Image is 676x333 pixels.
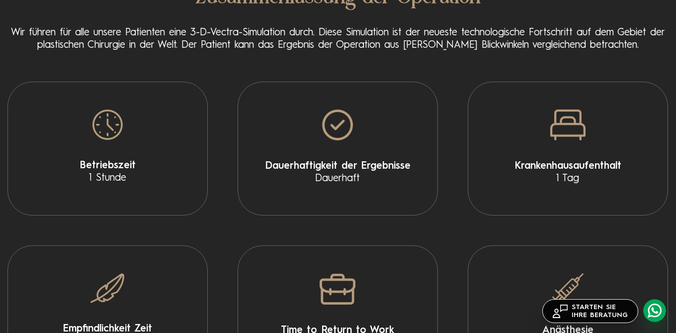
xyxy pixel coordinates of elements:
[243,173,432,185] span: Dauerhaft
[320,273,355,305] img: summary_5.png
[550,110,586,140] img: summary_3.png
[90,273,124,303] img: summary_4.png
[552,273,584,305] img: summary_6.png
[322,110,353,140] img: summary_2.png
[542,299,638,323] a: STARTEN SIEIHRE BERATUNG
[473,173,663,185] span: 1 Tag
[243,160,432,173] span: Dauerhaftigkeit der Ergebnisse
[13,172,202,185] span: 1 Stunde
[92,110,123,140] img: summary_1.png
[473,160,663,173] span: Krankenhausaufenthalt
[13,160,202,172] span: Betriebszeit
